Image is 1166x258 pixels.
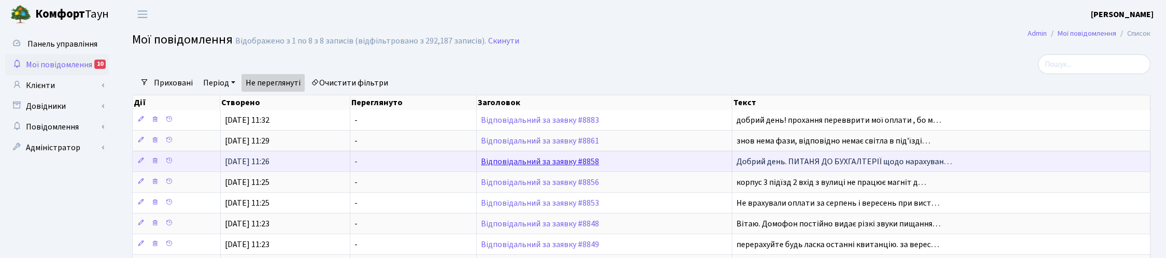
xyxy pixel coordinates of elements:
[235,36,486,46] div: Відображено з 1 по 8 з 8 записів (відфільтровано з 292,187 записів).
[354,239,358,250] span: -
[150,74,197,92] a: Приховані
[354,218,358,230] span: -
[130,6,155,23] button: Переключити навігацію
[736,239,939,250] span: перерахуйте будь ласка останні квитанцію. за верес…
[481,156,599,167] a: Відповідальний за заявку #8858
[27,38,97,50] span: Панель управління
[225,239,269,250] span: [DATE] 11:23
[481,135,599,147] a: Відповідальний за заявку #8861
[488,36,519,46] a: Скинути
[736,197,940,209] span: Не врахували оплати за серпень і вересень при вист…
[10,4,31,25] img: logo.png
[220,95,350,110] th: Створено
[5,54,109,75] a: Мої повідомлення10
[481,218,599,230] a: Відповідальний за заявку #8848
[5,75,109,96] a: Клієнти
[307,74,392,92] a: Очистити фільтри
[1091,8,1154,21] a: [PERSON_NAME]
[481,177,599,188] a: Відповідальний за заявку #8856
[736,218,941,230] span: Вітаю. Домофон постійно видає різкі звуки пищання…
[1091,9,1154,20] b: [PERSON_NAME]
[225,218,269,230] span: [DATE] 11:23
[350,95,477,110] th: Переглянуто
[225,197,269,209] span: [DATE] 11:25
[1012,23,1166,45] nav: breadcrumb
[35,6,109,23] span: Таун
[225,135,269,147] span: [DATE] 11:29
[1116,28,1150,39] li: Список
[354,156,358,167] span: -
[225,156,269,167] span: [DATE] 11:26
[354,114,358,126] span: -
[354,197,358,209] span: -
[225,114,269,126] span: [DATE] 11:32
[481,114,599,126] a: Відповідальний за заявку #8883
[732,95,1150,110] th: Текст
[5,34,109,54] a: Панель управління
[736,135,930,147] span: знов нема фази, відповідно немає світла в під'їзді…
[481,239,599,250] a: Відповідальний за заявку #8849
[199,74,239,92] a: Період
[477,95,732,110] th: Заголовок
[225,177,269,188] span: [DATE] 11:25
[354,135,358,147] span: -
[132,31,233,49] span: Мої повідомлення
[736,156,952,167] span: Добрий день. ПИТАНЯ ДО БУХГАЛТЕРІЇ щодо нарахуван…
[481,197,599,209] a: Відповідальний за заявку #8853
[1028,28,1047,39] a: Admin
[35,6,85,22] b: Комфорт
[26,59,92,70] span: Мої повідомлення
[5,96,109,117] a: Довідники
[1038,54,1150,74] input: Пошук...
[354,177,358,188] span: -
[133,95,220,110] th: Дії
[5,117,109,137] a: Повідомлення
[94,60,106,69] div: 10
[736,114,941,126] span: добрий день! прохання перевврити мої оплати , бо м…
[736,177,926,188] span: корпус 3 підїзд 2 вхід з вулиці не працює магніт д…
[241,74,305,92] a: Не переглянуті
[5,137,109,158] a: Адміністратор
[1058,28,1116,39] a: Мої повідомлення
